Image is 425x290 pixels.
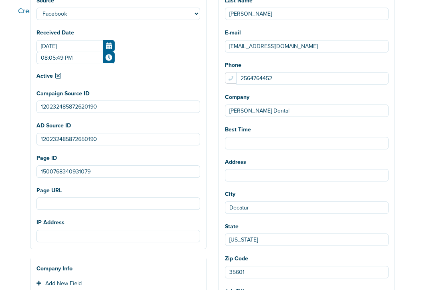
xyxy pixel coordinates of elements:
div: Add New Field [36,280,200,288]
label: Page ID [36,154,57,162]
span: Active [36,72,53,79]
label: Zip Code [225,255,248,263]
label: Company Info [36,265,73,273]
label: Page URL [36,187,62,195]
label: Received Date [36,29,74,37]
label: Company [225,93,249,101]
label: Campaign Source ID [36,90,89,98]
label: IP Address [36,219,65,227]
label: E-mail [225,29,241,37]
label: State [225,223,239,231]
label: City [225,190,235,198]
input: ex. (999) 999-9999 [236,72,389,85]
label: Address [225,158,246,166]
label: Phone [225,61,241,69]
label: Best Time [225,126,251,134]
label: AD Source ID [36,122,71,130]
